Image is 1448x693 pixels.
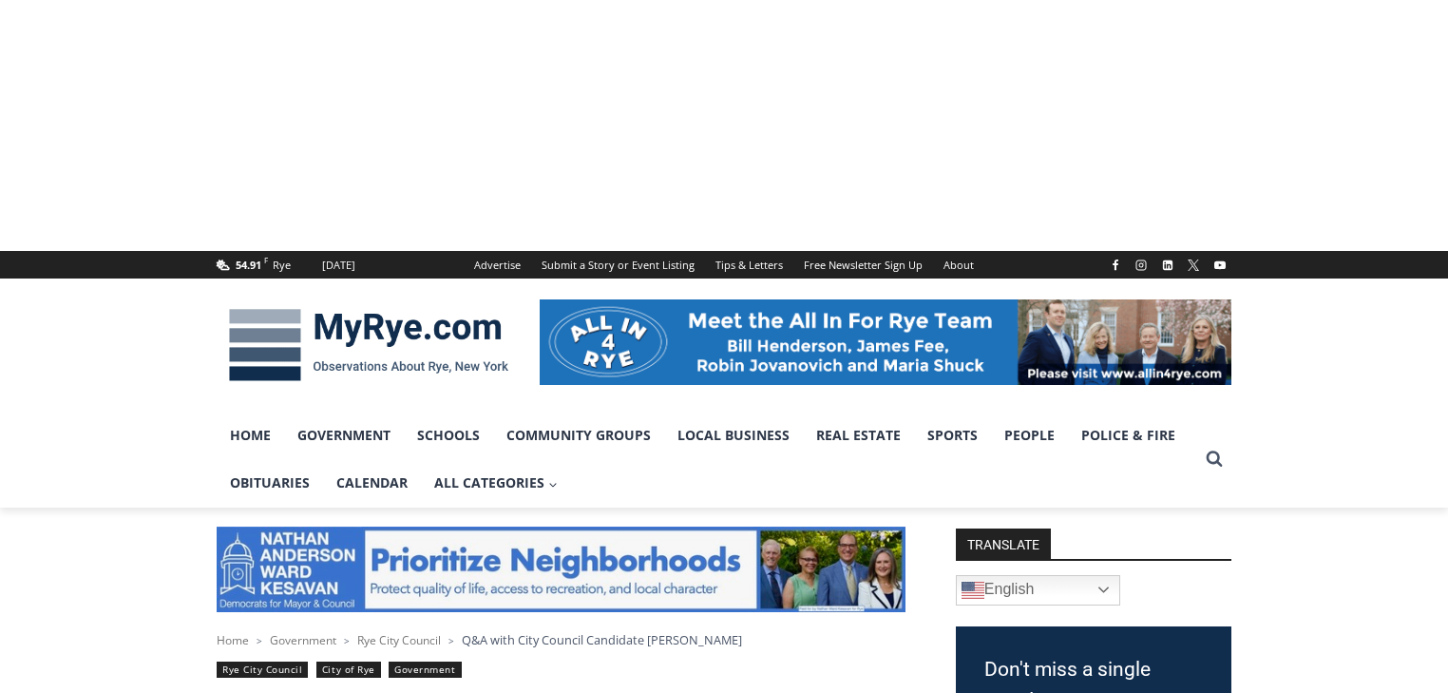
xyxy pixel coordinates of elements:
[264,255,268,265] span: F
[1130,254,1153,277] a: Instagram
[404,412,493,459] a: Schools
[323,459,421,507] a: Calendar
[217,459,323,507] a: Obituaries
[664,412,803,459] a: Local Business
[464,251,984,279] nav: Secondary Navigation
[962,579,984,602] img: en
[217,412,1197,508] nav: Primary Navigation
[270,632,336,648] a: Government
[956,529,1051,559] strong: TRANSLATE
[793,251,933,279] a: Free Newsletter Sign Up
[914,412,991,459] a: Sports
[236,258,261,272] span: 54.91
[803,412,914,459] a: Real Estate
[322,257,355,274] div: [DATE]
[1182,254,1205,277] a: X
[316,662,381,678] a: City of Rye
[217,412,284,459] a: Home
[217,632,249,648] a: Home
[448,634,454,647] span: >
[421,459,571,507] a: All Categories
[531,251,705,279] a: Submit a Story or Event Listing
[1156,254,1179,277] a: Linkedin
[357,632,441,648] a: Rye City Council
[434,472,558,493] span: All Categories
[540,299,1231,385] img: All in for Rye
[217,662,308,678] a: Rye City Council
[464,251,531,279] a: Advertise
[344,634,350,647] span: >
[705,251,793,279] a: Tips & Letters
[933,251,984,279] a: About
[257,634,262,647] span: >
[217,296,521,395] img: MyRye.com
[1068,412,1189,459] a: Police & Fire
[493,412,664,459] a: Community Groups
[1209,254,1231,277] a: YouTube
[389,662,461,678] a: Government
[273,257,291,274] div: Rye
[217,630,905,649] nav: Breadcrumbs
[956,575,1120,606] a: English
[284,412,404,459] a: Government
[462,631,742,648] span: Q&A with City Council Candidate [PERSON_NAME]
[1197,442,1231,476] button: View Search Form
[1104,254,1127,277] a: Facebook
[991,412,1068,459] a: People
